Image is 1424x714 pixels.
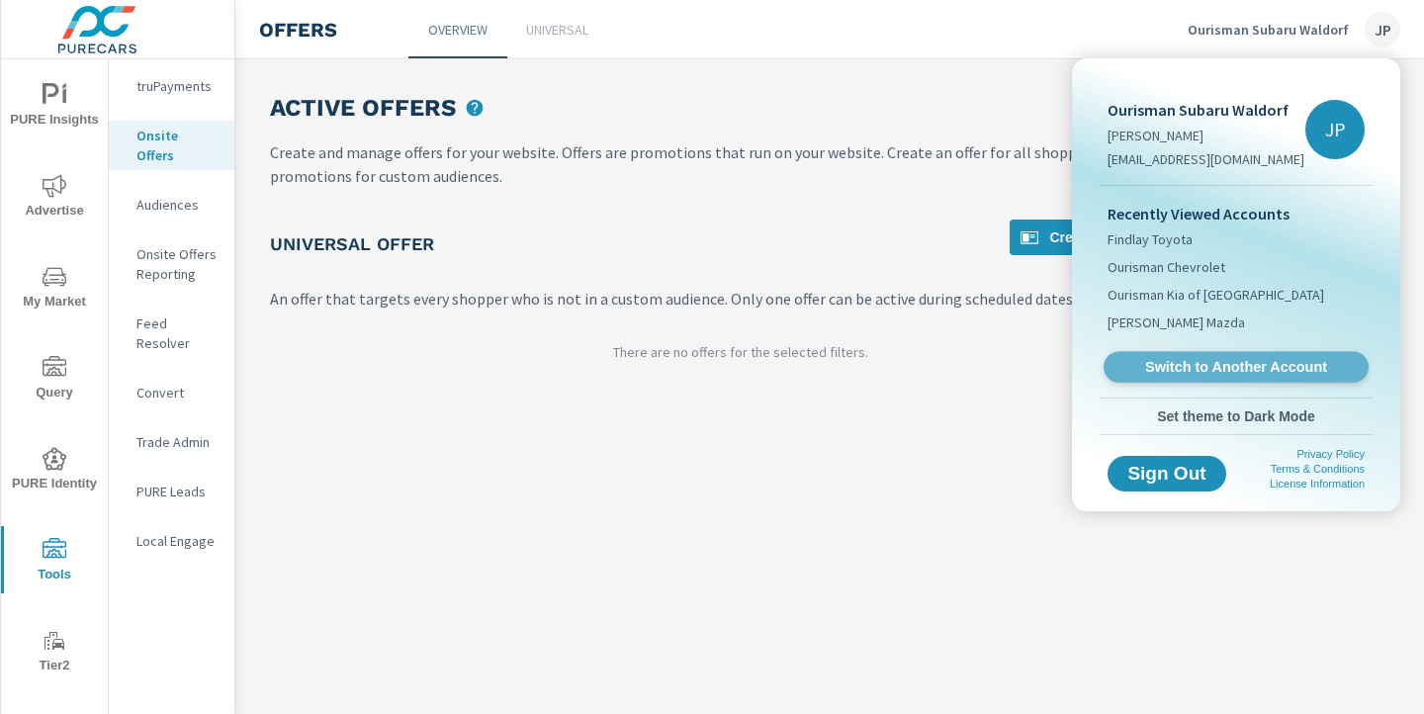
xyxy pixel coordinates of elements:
a: Switch to Another Account [1104,352,1369,383]
span: Findlay Toyota [1108,229,1193,249]
a: Privacy Policy [1297,448,1365,460]
button: Set theme to Dark Mode [1100,399,1373,434]
a: Terms & Conditions [1271,463,1365,475]
span: [PERSON_NAME] Mazda [1108,312,1245,332]
a: License Information [1270,478,1365,490]
span: Ourisman Chevrolet [1108,257,1225,277]
div: JP [1305,100,1365,159]
span: Sign Out [1123,465,1210,483]
p: [EMAIL_ADDRESS][DOMAIN_NAME] [1108,149,1304,169]
button: Sign Out [1108,456,1226,491]
p: Recently Viewed Accounts [1108,202,1365,225]
p: [PERSON_NAME] [1108,126,1304,145]
span: Set theme to Dark Mode [1108,407,1365,425]
p: Ourisman Subaru Waldorf [1108,98,1304,122]
span: Switch to Another Account [1114,358,1357,377]
span: Ourisman Kia of [GEOGRAPHIC_DATA] [1108,285,1324,305]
